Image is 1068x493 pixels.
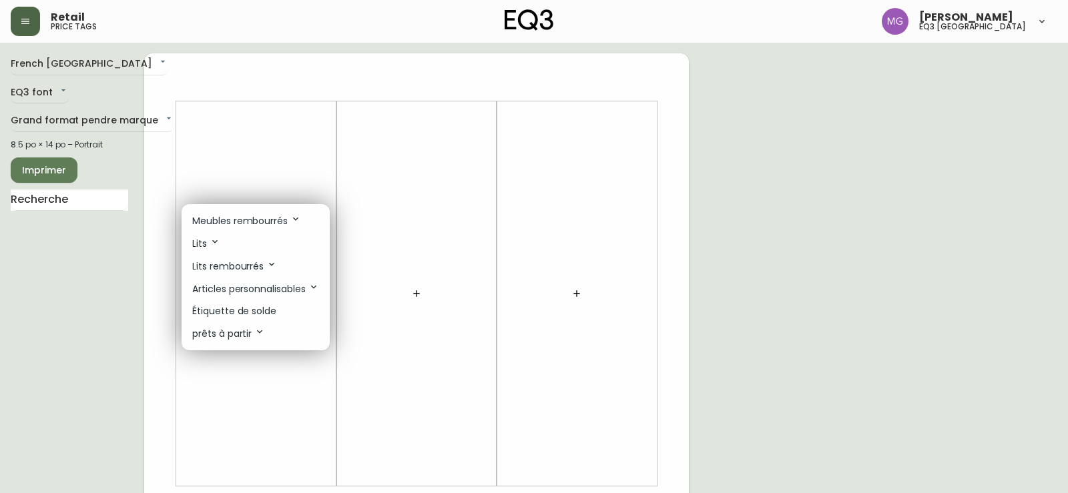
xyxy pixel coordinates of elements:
[192,326,265,341] p: prêts à partir
[192,213,301,228] p: Meubles rembourrés
[192,304,276,318] p: Étiquette de solde
[192,282,319,296] p: Articles personnalisables
[192,236,220,251] p: Lits
[192,259,277,274] p: Lits rembourrés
